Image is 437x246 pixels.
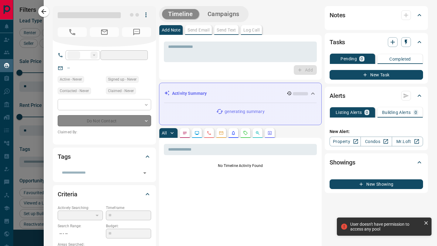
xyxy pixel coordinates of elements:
[330,128,423,135] p: New Alert:
[58,152,70,161] h2: Tags
[330,8,423,22] div: Notes
[330,155,423,170] div: Showings
[58,205,103,211] p: Actively Searching:
[162,9,199,19] button: Timeline
[336,110,362,115] p: Listing Alerts
[225,108,264,115] p: generating summary
[330,179,423,189] button: New Showing
[340,57,357,61] p: Pending
[231,131,236,135] svg: Listing Alerts
[330,10,345,20] h2: Notes
[162,28,180,32] p: Add Note
[389,57,411,61] p: Completed
[164,88,317,99] div: Activity Summary
[330,35,423,49] div: Tasks
[243,131,248,135] svg: Requests
[330,137,361,146] a: Property
[58,115,151,126] div: Do Not Contact
[60,88,89,94] span: Contacted - Never
[267,131,272,135] svg: Agent Actions
[162,131,167,135] p: All
[195,131,199,135] svg: Lead Browsing Activity
[90,27,119,37] span: No Email
[255,131,260,135] svg: Opportunities
[182,131,187,135] svg: Notes
[207,131,212,135] svg: Calls
[330,91,345,101] h2: Alerts
[330,158,355,167] h2: Showings
[330,70,423,80] button: New Task
[361,137,392,146] a: Condos
[106,205,151,211] p: Timeframe:
[366,110,368,115] p: 0
[58,189,77,199] h2: Criteria
[392,137,423,146] a: Mr.Loft
[164,163,317,168] p: No Timeline Activity Found
[58,229,103,239] p: -- - --
[122,27,151,37] span: No Number
[58,129,151,135] p: Claimed By:
[58,149,151,164] div: Tags
[108,88,134,94] span: Claimed - Never
[141,169,149,177] button: Open
[382,110,411,115] p: Building Alerts
[330,88,423,103] div: Alerts
[106,223,151,229] p: Budget:
[350,222,421,231] div: User doesn't have permission to access any pool
[58,187,151,201] div: Criteria
[330,37,345,47] h2: Tasks
[58,223,103,229] p: Search Range:
[172,90,207,97] p: Activity Summary
[58,27,87,37] span: No Number
[202,9,246,19] button: Campaigns
[67,65,70,70] a: --
[361,57,363,61] p: 0
[415,110,417,115] p: 0
[219,131,224,135] svg: Emails
[108,76,137,82] span: Signed up - Never
[60,76,82,82] span: Active - Never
